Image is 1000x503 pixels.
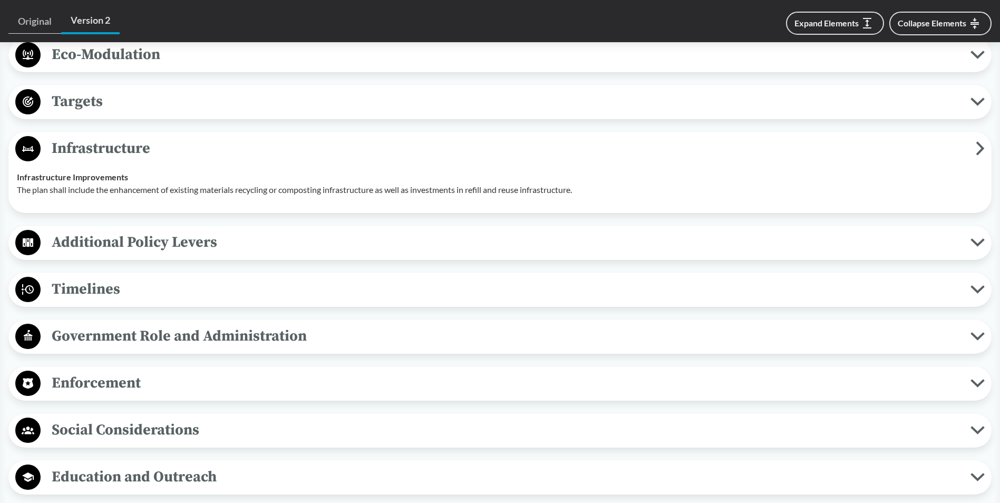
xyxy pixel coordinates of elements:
[41,324,970,348] span: Government Role and Administration
[12,417,988,444] button: Social Considerations
[41,230,970,254] span: Additional Policy Levers
[12,276,988,303] button: Timelines
[12,464,988,491] button: Education and Outreach
[17,172,128,182] strong: Infrastructure Improvements
[41,371,970,395] span: Enforcement
[12,136,988,162] button: Infrastructure
[41,137,976,160] span: Infrastructure
[12,89,988,115] button: Targets
[41,465,970,489] span: Education and Outreach
[41,418,970,442] span: Social Considerations
[41,43,970,66] span: Eco-Modulation
[12,229,988,256] button: Additional Policy Levers
[889,12,992,35] button: Collapse Elements
[12,42,988,69] button: Eco-Modulation
[12,323,988,350] button: Government Role and Administration
[61,8,120,34] a: Version 2
[41,90,970,113] span: Targets
[8,9,61,34] a: Original
[12,370,988,397] button: Enforcement
[41,277,970,301] span: Timelines
[786,12,884,35] button: Expand Elements
[17,183,983,196] p: The plan shall include the enhancement of existing materials recycling or composting infrastructu...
